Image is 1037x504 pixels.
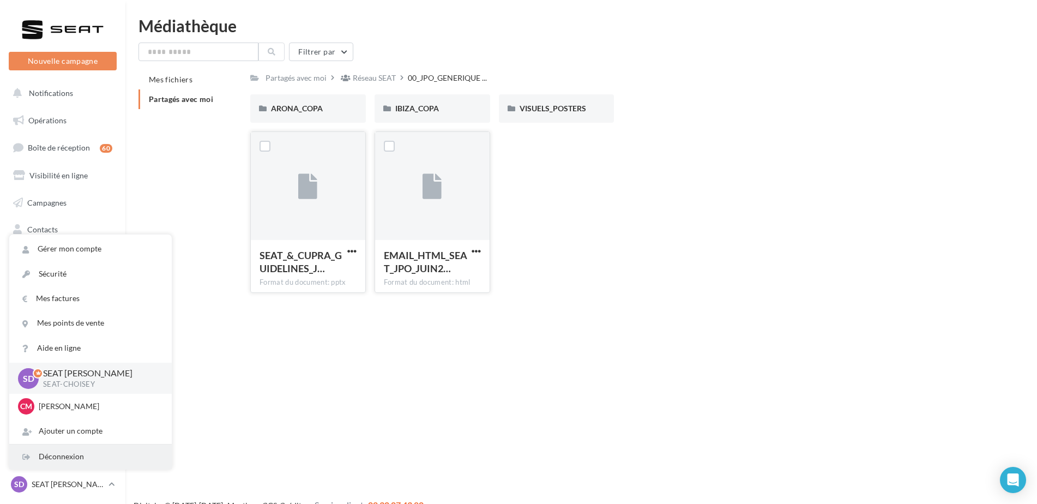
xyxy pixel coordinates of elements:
span: SEAT_&_CUPRA_GUIDELINES_JPO_2025 [260,249,342,274]
a: Mes points de vente [9,311,172,335]
span: Opérations [28,116,67,125]
span: EMAIL_HTML_SEAT_JPO_JUIN2025 [384,249,467,274]
button: Nouvelle campagne [9,52,117,70]
a: Contacts [7,218,119,241]
span: Contacts [27,225,58,234]
a: Boîte de réception60 [7,136,119,159]
button: Filtrer par [289,43,353,61]
a: Calendrier [7,273,119,296]
span: Notifications [29,88,73,98]
span: CM [20,401,32,412]
a: Gérer mon compte [9,237,172,261]
span: Boîte de réception [28,143,90,152]
span: Campagnes [27,197,67,207]
a: Aide en ligne [9,336,172,361]
div: Ajouter un compte [9,419,172,443]
div: Format du document: html [384,278,481,287]
a: Campagnes [7,191,119,214]
a: Visibilité en ligne [7,164,119,187]
span: 00_JPO_GENERIQUE ... [408,73,487,83]
a: Opérations [7,109,119,132]
div: Open Intercom Messenger [1000,467,1026,493]
p: SEAT [PERSON_NAME] [43,367,154,380]
a: SD SEAT [PERSON_NAME] [9,474,117,495]
button: Notifications [7,82,114,105]
div: Partagés avec moi [266,73,327,83]
span: ARONA_COPA [271,104,323,113]
a: Sécurité [9,262,172,286]
div: Réseau SEAT [353,73,396,83]
span: SD [23,372,34,385]
span: Partagés avec moi [149,94,213,104]
p: SEAT [PERSON_NAME] [32,479,104,490]
a: Médiathèque [7,245,119,268]
a: Campagnes DataOnDemand [7,336,119,368]
div: Format du document: pptx [260,278,357,287]
div: Déconnexion [9,445,172,469]
a: Mes factures [9,286,172,311]
span: IBIZA_COPA [395,104,439,113]
div: 60 [100,144,112,153]
p: SEAT-CHOISEY [43,380,154,389]
p: [PERSON_NAME] [39,401,159,412]
span: SD [14,479,24,490]
div: Médiathèque [138,17,1024,34]
span: Visibilité en ligne [29,171,88,180]
span: Mes fichiers [149,75,192,84]
span: VISUELS_POSTERS [520,104,586,113]
a: PLV et print personnalisable [7,299,119,332]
